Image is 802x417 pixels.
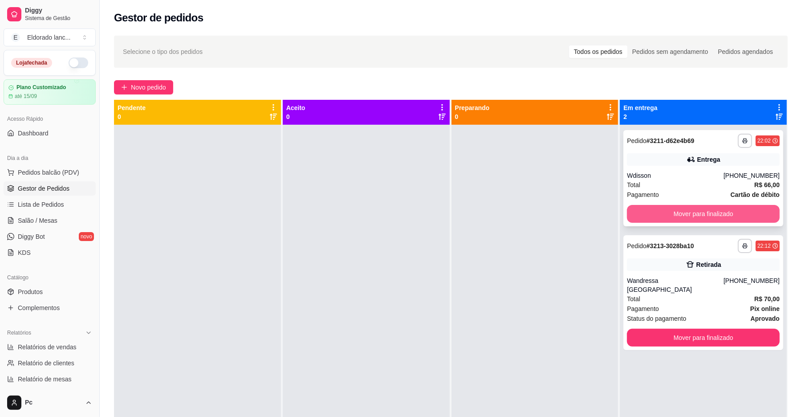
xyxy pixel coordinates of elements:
span: plus [121,84,127,90]
span: Pagamento [627,304,659,314]
button: Novo pedido [114,80,173,94]
span: Pedido [627,242,647,249]
button: Alterar Status [69,57,88,68]
div: 22:02 [757,137,771,144]
div: Loja fechada [11,58,52,68]
button: Mover para finalizado [627,205,780,223]
span: Pc [25,399,81,407]
div: [PHONE_NUMBER] [724,276,780,294]
div: [PHONE_NUMBER] [724,171,780,180]
a: Relatório de mesas [4,372,96,386]
button: Pc [4,392,96,413]
strong: R$ 70,00 [754,295,780,303]
a: Produtos [4,285,96,299]
span: Complementos [18,303,60,312]
span: KDS [18,248,31,257]
span: Relatórios de vendas [18,343,77,352]
span: Selecione o tipo dos pedidos [123,47,203,57]
button: Mover para finalizado [627,329,780,347]
p: 2 [623,112,657,121]
a: Complementos [4,301,96,315]
span: Status do pagamento [627,314,686,323]
span: Pedido [627,137,647,144]
span: E [11,33,20,42]
div: Wandressa [GEOGRAPHIC_DATA] [627,276,724,294]
a: Gestor de Pedidos [4,181,96,196]
div: Eldorado lanc ... [27,33,70,42]
span: Dashboard [18,129,49,138]
article: até 15/09 [15,93,37,100]
a: Relatório de clientes [4,356,96,370]
a: DiggySistema de Gestão [4,4,96,25]
span: Relatório de clientes [18,359,74,368]
p: Preparando [455,103,490,112]
p: Em entrega [623,103,657,112]
p: Pendente [118,103,146,112]
p: 0 [286,112,305,121]
a: KDS [4,245,96,260]
p: 0 [455,112,490,121]
span: Relatórios [7,329,31,336]
strong: R$ 66,00 [754,181,780,188]
a: Plano Customizadoaté 15/09 [4,79,96,105]
a: Lista de Pedidos [4,197,96,212]
strong: Pix online [750,305,780,312]
button: Select a team [4,29,96,46]
strong: # 3213-3028ba10 [647,242,694,249]
div: Entrega [697,155,721,164]
h2: Gestor de pedidos [114,11,204,25]
a: Salão / Mesas [4,213,96,228]
span: Sistema de Gestão [25,15,92,22]
span: Total [627,180,640,190]
a: Diggy Botnovo [4,229,96,244]
a: Relatório de fidelidadenovo [4,388,96,402]
p: Aceito [286,103,305,112]
span: Diggy Bot [18,232,45,241]
strong: # 3211-d62e4b69 [647,137,694,144]
strong: aprovado [751,315,780,322]
div: 22:12 [757,242,771,249]
div: Pedidos agendados [713,45,778,58]
span: Lista de Pedidos [18,200,64,209]
div: Retirada [696,260,721,269]
span: Pagamento [627,190,659,200]
div: Todos os pedidos [569,45,627,58]
div: Wdisson [627,171,724,180]
a: Relatórios de vendas [4,340,96,354]
div: Pedidos sem agendamento [627,45,713,58]
span: Total [627,294,640,304]
div: Acesso Rápido [4,112,96,126]
div: Catálogo [4,270,96,285]
span: Produtos [18,287,43,296]
div: Dia a dia [4,151,96,165]
span: Gestor de Pedidos [18,184,69,193]
span: Salão / Mesas [18,216,57,225]
span: Novo pedido [131,82,166,92]
article: Plano Customizado [16,84,66,91]
p: 0 [118,112,146,121]
span: Relatório de mesas [18,375,72,384]
span: Pedidos balcão (PDV) [18,168,79,177]
button: Pedidos balcão (PDV) [4,165,96,180]
span: Diggy [25,7,92,15]
a: Dashboard [4,126,96,140]
strong: Cartão de débito [731,191,780,198]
